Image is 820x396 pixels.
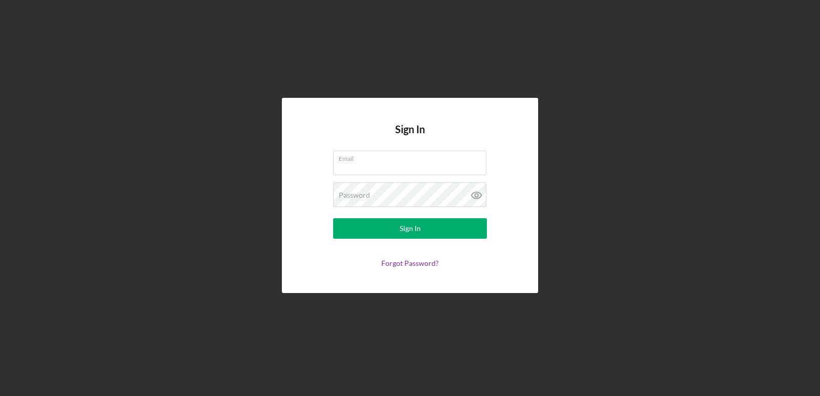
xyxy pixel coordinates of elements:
a: Forgot Password? [381,259,439,267]
button: Sign In [333,218,487,239]
label: Password [339,191,370,199]
h4: Sign In [395,123,425,151]
div: Sign In [400,218,421,239]
label: Email [339,151,486,162]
